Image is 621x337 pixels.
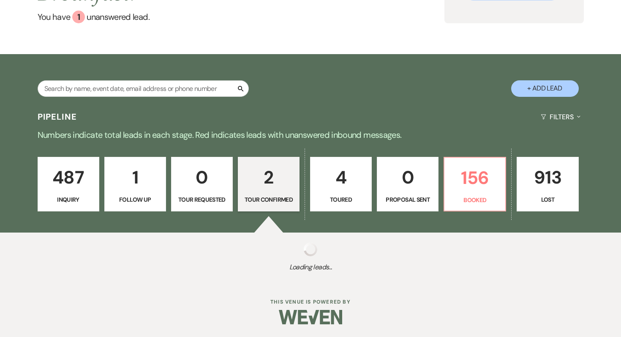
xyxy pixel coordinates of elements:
button: Filters [537,106,583,128]
p: Proposal Sent [382,195,433,204]
p: 1 [110,163,161,192]
input: Search by name, event date, email address or phone number [38,80,249,97]
p: Booked [449,195,500,205]
p: Toured [316,195,366,204]
button: + Add Lead [511,80,579,97]
p: 913 [522,163,573,192]
p: 0 [382,163,433,192]
p: Numbers indicate total leads in each stage. Red indicates leads with unanswered inbound messages. [6,128,615,142]
p: Tour Confirmed [243,195,294,204]
div: 1 [72,11,85,23]
a: 913Lost [517,157,578,212]
p: Tour Requested [177,195,227,204]
a: 4Toured [310,157,372,212]
p: Lost [522,195,573,204]
p: 4 [316,163,366,192]
a: 487Inquiry [38,157,99,212]
a: 1Follow Up [104,157,166,212]
img: Weven Logo [279,302,342,332]
p: Follow Up [110,195,161,204]
h3: Pipeline [38,111,77,123]
a: You have 1 unanswered lead. [38,11,445,23]
a: 0Proposal Sent [377,157,439,212]
a: 0Tour Requested [171,157,233,212]
p: 156 [449,164,500,192]
p: 0 [177,163,227,192]
a: 156Booked [444,157,506,212]
p: Inquiry [43,195,94,204]
p: 487 [43,163,94,192]
span: Loading leads... [31,262,590,272]
img: loading spinner [304,243,317,256]
a: 2Tour Confirmed [238,157,300,212]
p: 2 [243,163,294,192]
